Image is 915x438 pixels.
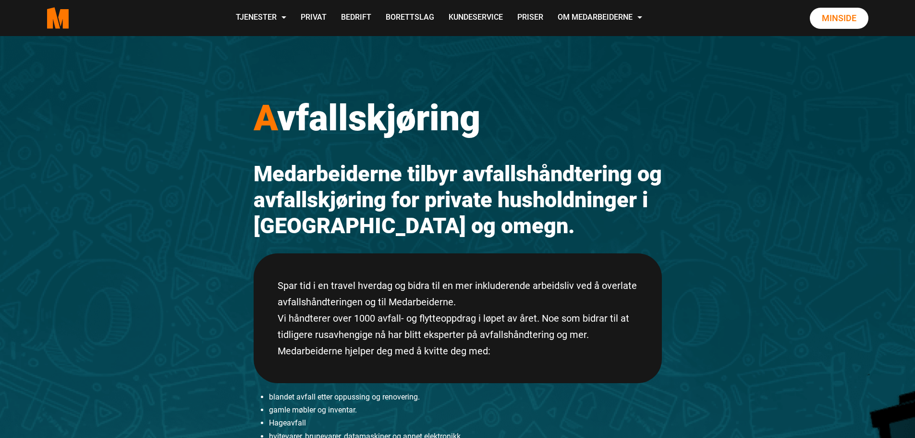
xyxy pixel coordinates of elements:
a: Bedrift [334,1,378,35]
a: Privat [293,1,334,35]
li: Hageavfall [269,416,662,429]
a: Om Medarbeiderne [550,1,649,35]
a: Priser [510,1,550,35]
div: Spar tid i en travel hverdag og bidra til en mer inkluderende arbeidsliv ved å overlate avfallshå... [254,253,662,383]
h2: Medarbeiderne tilbyr avfallshåndtering og avfallskjøring for private husholdninger i [GEOGRAPHIC_... [254,161,662,239]
a: Kundeservice [441,1,510,35]
a: Borettslag [378,1,441,35]
li: gamle møbler og inventar. [269,403,662,416]
span: A [254,97,277,139]
li: blandet avfall etter oppussing og renovering. [269,390,662,403]
a: Minside [810,8,868,29]
h1: vfallskjøring [254,96,662,139]
a: Tjenester [229,1,293,35]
